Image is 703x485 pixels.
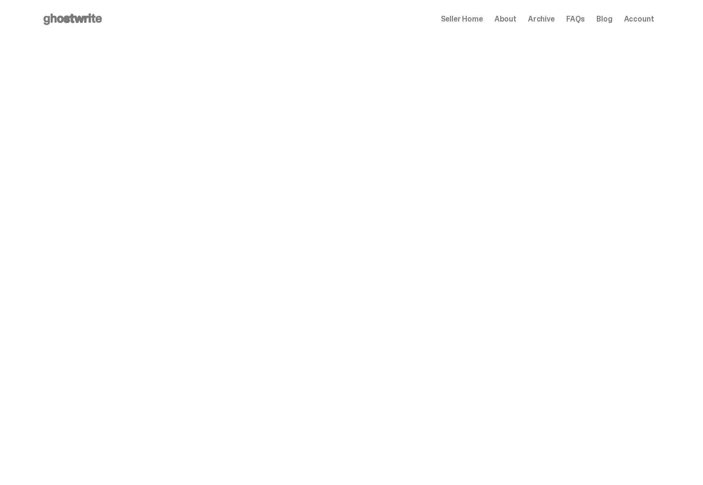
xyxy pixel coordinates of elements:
[441,15,483,23] a: Seller Home
[528,15,555,23] a: Archive
[624,15,654,23] a: Account
[566,15,585,23] a: FAQs
[596,15,612,23] a: Blog
[494,15,516,23] a: About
